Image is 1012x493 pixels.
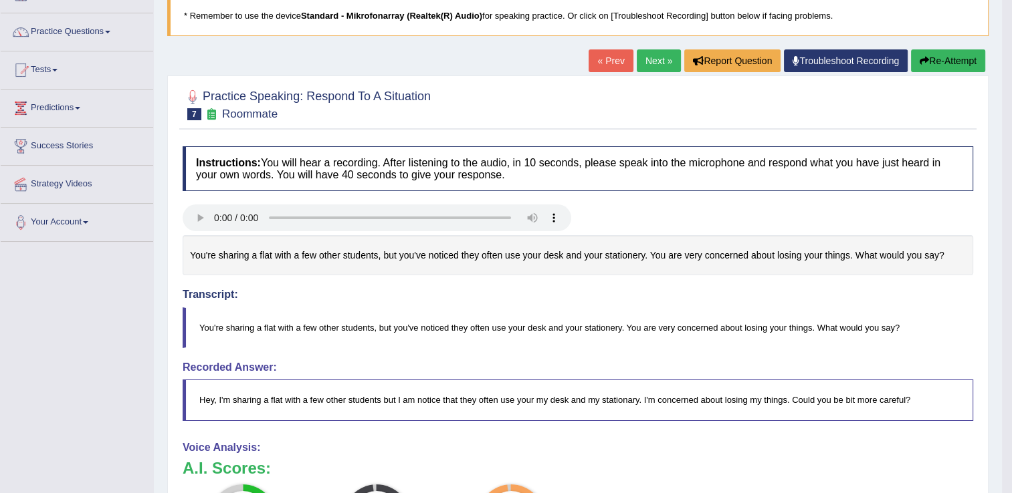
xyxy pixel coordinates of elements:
[301,11,482,21] b: Standard - Mikrofonarray (Realtek(R) Audio)
[183,235,973,276] div: You're sharing a flat with a few other students, but you've noticed they often use your desk and ...
[205,108,219,121] small: Exam occurring question
[183,379,973,420] blockquote: Hey, I'm sharing a flat with a few other students but I am notice that they often use your my des...
[1,204,153,237] a: Your Account
[784,49,908,72] a: Troubleshoot Recording
[1,51,153,85] a: Tests
[1,166,153,199] a: Strategy Videos
[183,146,973,191] h4: You will hear a recording. After listening to the audio, in 10 seconds, please speak into the mic...
[183,361,973,373] h4: Recorded Answer:
[589,49,633,72] a: « Prev
[1,13,153,47] a: Practice Questions
[911,49,985,72] button: Re-Attempt
[1,128,153,161] a: Success Stories
[183,307,973,348] blockquote: You're sharing a flat with a few other students, but you've noticed they often use your desk and ...
[637,49,681,72] a: Next »
[183,459,271,477] b: A.I. Scores:
[1,90,153,123] a: Predictions
[183,442,973,454] h4: Voice Analysis:
[183,87,431,120] h2: Practice Speaking: Respond To A Situation
[222,108,278,120] small: Roommate
[187,108,201,120] span: 7
[196,157,261,168] b: Instructions:
[684,49,781,72] button: Report Question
